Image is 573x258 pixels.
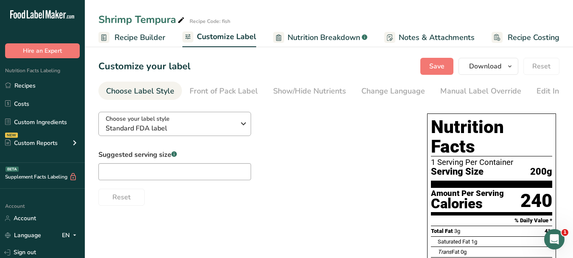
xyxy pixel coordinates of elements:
[431,190,504,198] div: Amount Per Serving
[458,58,518,75] button: Download
[273,85,346,97] div: Show/Hide Nutrients
[461,249,467,255] span: 0g
[431,215,552,226] section: % Daily Value *
[562,229,568,236] span: 1
[112,192,131,202] span: Reset
[438,249,452,255] i: Trans
[106,114,170,123] span: Choose your label style
[440,85,521,97] div: Manual Label Override
[429,61,444,71] span: Save
[431,167,484,177] span: Serving Size
[5,228,41,243] a: Language
[190,17,230,25] div: Recipe Code: fish
[520,190,552,212] div: 240
[530,167,552,177] span: 200g
[471,238,477,245] span: 1g
[5,43,80,58] button: Hire an Expert
[5,133,18,138] div: NEW
[532,61,551,71] span: Reset
[197,31,256,43] span: Customize Label
[545,228,552,234] span: 4%
[431,158,552,167] div: 1 Serving Per Container
[438,249,459,255] span: Fat
[98,150,251,160] label: Suggested serving size
[384,28,475,47] a: Notes & Attachments
[431,117,552,156] h1: Nutrition Facts
[454,228,460,234] span: 3g
[273,28,367,47] a: Nutrition Breakdown
[361,85,425,97] div: Change Language
[98,112,251,136] button: Choose your label style Standard FDA label
[492,28,559,47] a: Recipe Costing
[62,230,80,241] div: EN
[469,61,501,71] span: Download
[431,228,453,234] span: Total Fat
[5,139,58,147] div: Custom Reports
[182,27,256,48] a: Customize Label
[544,229,565,249] iframe: Intercom live chat
[288,32,360,43] span: Nutrition Breakdown
[98,60,190,74] h1: Customize your label
[399,32,475,43] span: Notes & Attachments
[431,198,504,210] div: Calories
[508,32,559,43] span: Recipe Costing
[190,85,258,97] div: Front of Pack Label
[420,58,453,75] button: Save
[6,167,19,172] div: BETA
[438,238,470,245] span: Saturated Fat
[98,28,165,47] a: Recipe Builder
[106,85,174,97] div: Choose Label Style
[98,189,145,206] button: Reset
[98,12,186,27] div: Shrimp Tempura
[523,58,559,75] button: Reset
[106,123,235,133] span: Standard FDA label
[115,32,165,43] span: Recipe Builder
